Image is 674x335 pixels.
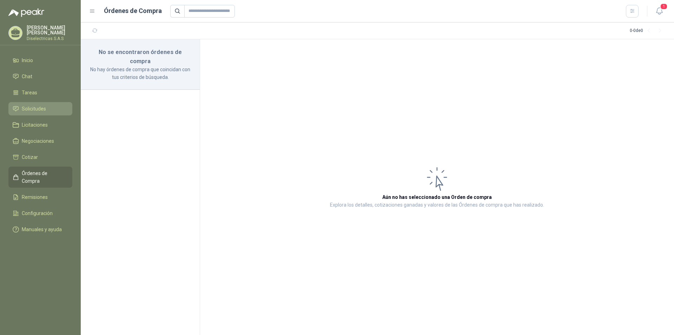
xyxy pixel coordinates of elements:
[22,153,38,161] span: Cotizar
[630,25,666,36] div: 0 - 0 de 0
[653,5,666,18] button: 1
[8,102,72,115] a: Solicitudes
[22,169,66,185] span: Órdenes de Compra
[8,150,72,164] a: Cotizar
[8,190,72,204] a: Remisiones
[8,86,72,99] a: Tareas
[8,207,72,220] a: Configuración
[89,66,191,81] p: No hay órdenes de compra que coincidan con tus criterios de búsqueda.
[330,201,544,209] p: Explora los detalles, cotizaciones ganadas y valores de las Órdenes de compra que has realizado.
[8,223,72,236] a: Manuales y ayuda
[8,118,72,132] a: Licitaciones
[22,105,46,113] span: Solicitudes
[22,137,54,145] span: Negociaciones
[22,226,62,233] span: Manuales y ayuda
[22,193,48,201] span: Remisiones
[8,167,72,188] a: Órdenes de Compra
[8,54,72,67] a: Inicio
[22,121,48,129] span: Licitaciones
[8,134,72,148] a: Negociaciones
[8,8,44,17] img: Logo peakr
[27,25,72,35] p: [PERSON_NAME] [PERSON_NAME]
[22,56,33,64] span: Inicio
[382,193,492,201] h3: Aún no has seleccionado una Orden de compra
[104,6,162,16] h1: Órdenes de Compra
[22,73,32,80] span: Chat
[22,209,53,217] span: Configuración
[8,70,72,83] a: Chat
[22,89,37,96] span: Tareas
[27,36,72,41] p: Diselectricas S.A.S
[89,48,191,66] h3: No se encontraron órdenes de compra
[660,3,668,10] span: 1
